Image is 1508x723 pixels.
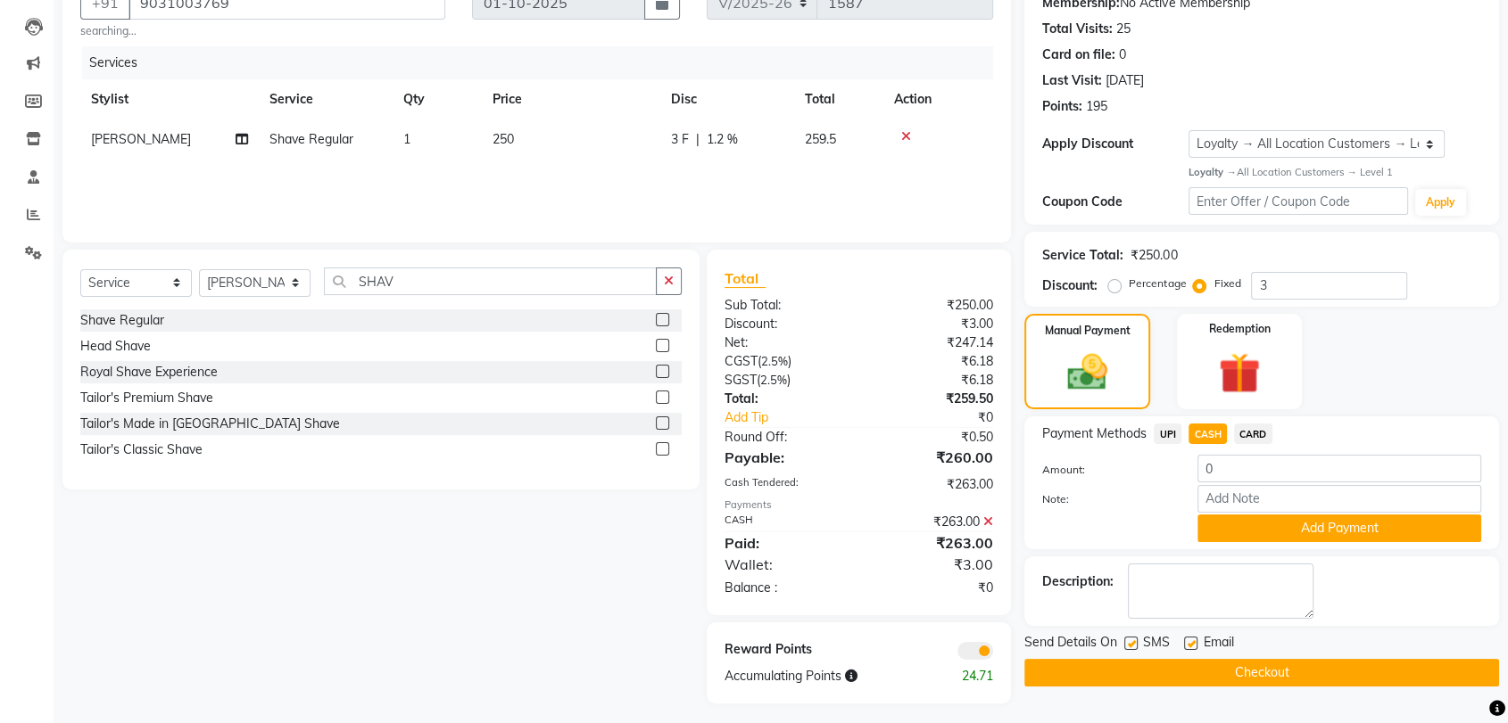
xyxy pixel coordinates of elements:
span: CGST [725,353,758,369]
span: SGST [725,372,757,388]
th: Disc [660,79,794,119]
div: Total: [711,390,859,408]
div: Wallet: [711,554,859,575]
span: Payment Methods [1042,424,1147,443]
span: Send Details On [1024,633,1117,655]
label: Amount: [1029,462,1184,478]
div: Cash Tendered: [711,475,859,494]
div: Discount: [711,315,859,333]
div: ₹259.50 [859,390,1007,408]
span: UPI [1154,423,1181,444]
div: CASH [711,513,859,531]
div: Balance : [711,579,859,597]
label: Fixed [1214,275,1240,292]
div: 24.71 [932,667,1007,686]
div: Tailor's Made in [GEOGRAPHIC_DATA] Shave [80,415,340,433]
div: All Location Customers → Level 1 [1189,165,1481,180]
div: Description: [1042,572,1114,591]
span: Shave Regular [269,131,353,147]
div: Tailor's Classic Shave [80,440,203,459]
div: ₹247.14 [859,333,1007,352]
th: Qty [393,79,482,119]
div: ₹6.18 [859,352,1007,371]
span: 1 [403,131,410,147]
a: Add Tip [711,408,883,427]
th: Price [482,79,660,119]
strong: Loyalty → [1189,166,1236,178]
small: searching... [80,23,445,39]
div: 25 [1116,20,1131,38]
div: ₹260.00 [859,447,1007,468]
div: Round Off: [711,428,859,447]
input: Search or Scan [324,267,657,295]
label: Percentage [1129,275,1186,292]
span: Total [725,269,766,288]
div: Shave Regular [80,311,164,330]
span: SMS [1143,633,1170,655]
span: 250 [493,131,514,147]
div: ₹6.18 [859,371,1007,390]
button: Checkout [1024,659,1499,686]
input: Add Note [1197,485,1481,513]
div: Services [82,46,1007,79]
div: ₹263.00 [859,532,1007,554]
div: Payments [725,497,993,513]
span: Email [1203,633,1233,655]
div: [DATE] [1106,71,1144,90]
div: Discount: [1042,276,1098,295]
div: ₹0 [859,579,1007,597]
div: 0 [1119,45,1126,64]
div: Total Visits: [1042,20,1113,38]
div: Sub Total: [711,296,859,315]
th: Service [259,79,393,119]
div: ₹263.00 [859,475,1007,494]
div: Card on file: [1042,45,1115,64]
span: 1.2 % [707,130,738,149]
label: Redemption [1208,321,1270,337]
div: Royal Shave Experience [80,363,218,382]
div: Reward Points [711,640,859,660]
div: Tailor's Premium Shave [80,389,213,407]
img: _cash.svg [1055,349,1119,395]
span: 259.5 [805,131,836,147]
div: Coupon Code [1042,193,1189,211]
div: ₹0.50 [859,428,1007,447]
div: Last Visit: [1042,71,1102,90]
th: Action [883,79,993,119]
span: CASH [1189,423,1227,444]
div: ₹0 [883,408,1007,427]
th: Stylist [80,79,259,119]
span: 2.5% [760,373,787,387]
div: ( ) [711,352,859,371]
div: Apply Discount [1042,135,1189,153]
div: ₹3.00 [859,315,1007,333]
th: Total [794,79,883,119]
div: Paid: [711,532,859,554]
div: Accumulating Points [711,667,933,686]
img: _gift.svg [1206,348,1272,399]
div: ₹263.00 [859,513,1007,531]
div: ₹250.00 [1131,246,1177,265]
div: ₹3.00 [859,554,1007,575]
span: CARD [1234,423,1272,444]
div: Points: [1042,97,1082,116]
div: ₹250.00 [859,296,1007,315]
div: Service Total: [1042,246,1123,265]
div: ( ) [711,371,859,390]
span: | [696,130,700,149]
span: [PERSON_NAME] [91,131,191,147]
div: Payable: [711,447,859,468]
label: Note: [1029,491,1184,507]
div: 195 [1086,97,1107,116]
div: Head Shave [80,337,151,356]
label: Manual Payment [1045,323,1131,339]
input: Amount [1197,455,1481,482]
button: Apply [1415,189,1466,216]
div: Net: [711,333,859,352]
button: Add Payment [1197,514,1481,542]
input: Enter Offer / Coupon Code [1189,187,1408,215]
span: 3 F [671,130,689,149]
span: 2.5% [761,354,788,368]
